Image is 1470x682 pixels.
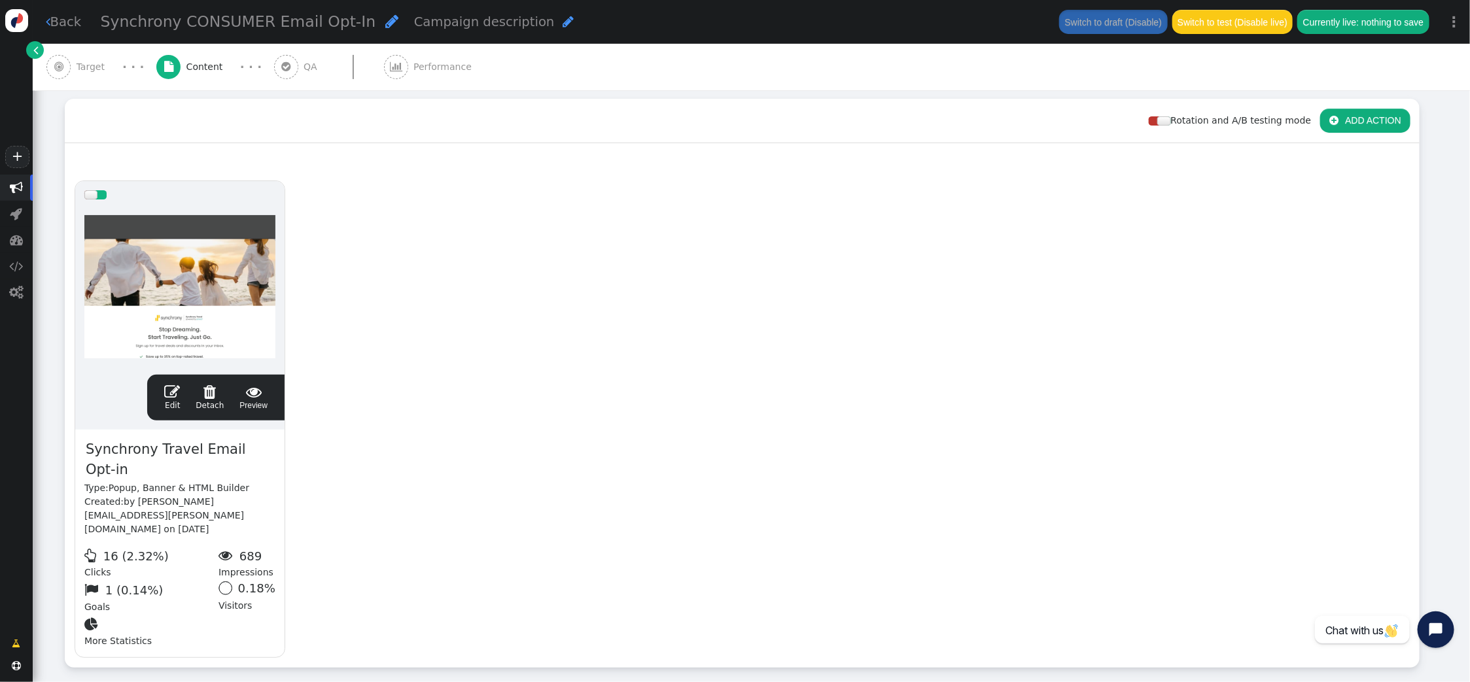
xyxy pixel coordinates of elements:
[1439,3,1470,41] a: ⋮
[1059,10,1167,33] button: Switch to draft (Disable)
[109,483,249,493] span: Popup, Banner & HTML Builder
[105,583,164,597] span: 1 (0.14%)
[385,14,398,29] span: 
[5,9,28,32] img: logo-icon.svg
[46,15,50,28] span: 
[1149,114,1320,128] div: Rotation and A/B testing mode
[563,15,574,28] span: 
[390,61,402,72] span: 
[414,14,555,29] span: Campaign description
[239,549,262,563] span: 689
[1320,109,1410,132] button: ADD ACTION
[239,384,268,411] a: Preview
[84,495,275,536] div: Created:
[196,384,224,411] a: Detach
[46,44,156,90] a:  Target · · ·
[304,60,323,74] span: QA
[84,439,275,481] span: Synchrony Travel Email Opt-in
[54,61,63,72] span: 
[12,637,21,651] span: 
[164,384,180,411] a: Edit
[12,661,21,670] span: 
[84,545,219,580] div: Clicks
[219,579,275,614] div: Visitors
[219,545,275,580] div: Impressions
[77,60,111,74] span: Target
[1329,115,1339,126] span: 
[10,181,23,194] span: 
[34,43,39,57] span: 
[164,61,173,72] span: 
[10,233,23,247] span: 
[1297,10,1429,33] button: Currently live: nothing to save
[196,384,224,410] span: Detach
[84,614,219,649] div: More Statistics
[10,286,24,299] span: 
[281,61,290,72] span: 
[164,384,180,400] span: 
[219,549,236,562] span: 
[239,384,268,411] span: Preview
[84,481,275,495] div: Type:
[26,41,44,59] a: 
[84,617,102,631] span: 
[101,12,376,31] span: Synchrony CONSUMER Email Opt-In
[238,581,275,595] span: 0.18%
[413,60,477,74] span: Performance
[10,260,24,273] span: 
[122,58,144,76] div: · · ·
[46,12,82,31] a: Back
[10,207,23,220] span: 
[5,146,29,168] a: +
[240,58,262,76] div: · · ·
[1172,10,1293,33] button: Switch to test (Disable live)
[156,44,274,90] a:  Content · · ·
[196,384,224,400] span: 
[186,60,228,74] span: Content
[3,632,30,655] a: 
[84,549,100,562] span: 
[84,583,102,596] span: 
[84,579,219,614] div: Goals
[239,384,268,400] span: 
[384,44,501,90] a:  Performance
[274,44,384,90] a:  QA
[103,549,169,563] span: 16 (2.32%)
[84,496,244,534] span: by [PERSON_NAME][EMAIL_ADDRESS][PERSON_NAME][DOMAIN_NAME] on [DATE]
